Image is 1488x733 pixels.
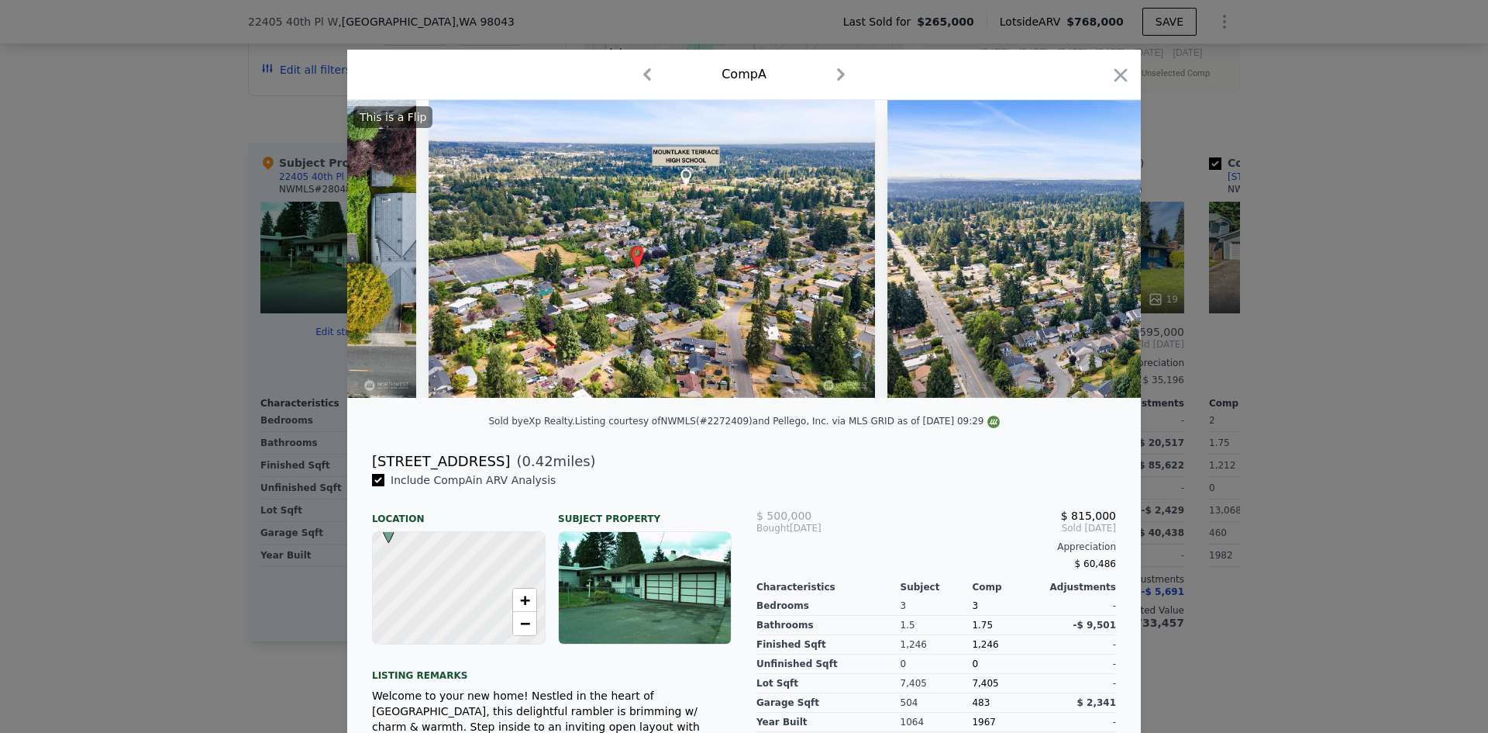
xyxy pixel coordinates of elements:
[972,639,998,650] span: 1,246
[987,416,1000,428] img: NWMLS Logo
[489,416,575,427] div: Sold by eXp Realty .
[558,500,732,525] div: Subject Property
[756,581,901,593] div: Characteristics
[429,100,875,398] img: Property Img
[972,697,990,708] span: 483
[372,657,732,682] div: Listing remarks
[972,659,978,669] span: 0
[756,655,901,674] div: Unfinished Sqft
[510,451,595,472] span: ( miles)
[972,600,978,611] span: 3
[756,674,901,693] div: Lot Sqft
[972,581,1044,593] div: Comp
[972,678,998,689] span: 7,405
[1044,655,1116,674] div: -
[756,522,877,534] div: [DATE]
[1044,596,1116,616] div: -
[1044,635,1116,655] div: -
[513,612,536,635] a: Zoom out
[1061,510,1116,522] span: $ 815,000
[756,596,901,616] div: Bedrooms
[756,510,811,522] span: $ 500,000
[756,635,901,655] div: Finished Sqft
[901,616,973,635] div: 1.5
[520,614,530,633] span: −
[575,416,1000,427] div: Listing courtesy of NWMLS (#2272409) and Pellego, Inc. via MLS GRID as of [DATE] 09:29
[901,713,973,732] div: 1064
[756,616,901,635] div: Bathrooms
[353,106,432,128] div: This is a Flip
[901,635,973,655] div: 1,246
[1044,713,1116,732] div: -
[972,713,1044,732] div: 1967
[901,674,973,693] div: 7,405
[1075,558,1116,569] span: $ 60,486
[1073,620,1116,631] span: -$ 9,501
[1044,581,1116,593] div: Adjustments
[372,500,546,525] div: Location
[1077,697,1116,708] span: $ 2,341
[756,541,1116,553] div: Appreciation
[901,581,973,593] div: Subject
[877,522,1116,534] span: Sold [DATE]
[756,693,901,713] div: Garage Sqft
[513,589,536,612] a: Zoom in
[522,453,553,469] span: 0.42
[722,65,766,84] div: Comp A
[901,655,973,674] div: 0
[1044,674,1116,693] div: -
[384,474,562,486] span: Include Comp A in ARV Analysis
[520,590,530,610] span: +
[756,713,901,732] div: Year Built
[972,616,1044,635] div: 1.75
[372,451,510,472] div: [STREET_ADDRESS]
[887,100,1334,398] img: Property Img
[901,596,973,616] div: 3
[756,522,790,534] span: Bought
[901,693,973,713] div: 504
